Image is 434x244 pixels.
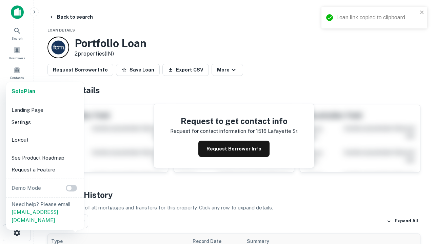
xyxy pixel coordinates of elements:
[9,116,81,128] li: Settings
[9,184,44,192] p: Demo Mode
[9,134,81,146] li: Logout
[9,152,81,164] li: See Product Roadmap
[336,14,418,22] div: Loan link copied to clipboard
[420,9,425,16] button: close
[9,104,81,116] li: Landing Page
[12,87,35,96] a: SoloPlan
[12,88,35,95] strong: Solo Plan
[9,164,81,176] li: Request a Feature
[12,209,58,223] a: [EMAIL_ADDRESS][DOMAIN_NAME]
[12,200,79,224] p: Need help? Please email
[400,190,434,222] iframe: Chat Widget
